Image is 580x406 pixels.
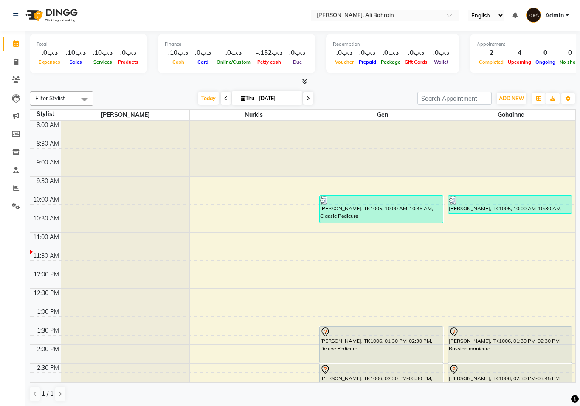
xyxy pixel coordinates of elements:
span: Due [291,59,304,65]
div: 2:30 PM [35,364,61,372]
input: 2025-09-04 [256,92,299,105]
div: .د.ب0 [286,48,309,58]
div: 11:30 AM [31,251,61,260]
div: .د.ب0 [333,48,356,58]
div: 10:00 AM [31,195,61,204]
span: Gohainna [447,110,576,120]
span: Expenses [37,59,62,65]
span: Filter Stylist [35,95,65,101]
div: .د.ب10 [89,48,116,58]
span: Voucher [333,59,356,65]
div: Redemption [333,41,453,48]
iframe: chat widget [544,372,572,398]
div: 1:30 PM [35,326,61,335]
span: Gen [318,110,447,120]
div: [PERSON_NAME], TK1005, 10:00 AM-10:45 AM, Classic Pedicure [320,196,443,223]
span: Cash [170,59,186,65]
span: Card [195,59,211,65]
div: [PERSON_NAME], TK1005, 10:00 AM-10:30 AM, Classic Manicure [448,196,572,213]
span: 1 / 1 [42,389,53,398]
span: Prepaid [357,59,378,65]
img: logo [22,3,80,27]
span: [PERSON_NAME] [61,110,189,120]
div: -.د.ب152 [253,48,286,58]
span: Wallet [432,59,450,65]
div: 2 [477,48,506,58]
div: 12:00 PM [32,270,61,279]
span: Sales [68,59,84,65]
span: Services [91,59,114,65]
div: Total [37,41,141,48]
div: .د.ب0 [379,48,403,58]
div: .د.ب0 [214,48,253,58]
div: 12:30 PM [32,289,61,298]
div: 9:30 AM [35,177,61,186]
span: Upcoming [506,59,533,65]
div: Stylist [30,110,61,118]
div: .د.ب0 [430,48,453,58]
div: 1:00 PM [35,307,61,316]
div: .د.ب0 [191,48,214,58]
span: Gift Cards [403,59,430,65]
div: .د.ب0 [356,48,379,58]
span: ADD NEW [499,95,524,101]
span: Nurkis [190,110,318,120]
span: Products [116,59,141,65]
span: Ongoing [533,59,557,65]
div: .د.ب10 [165,48,191,58]
input: Search Appointment [417,92,492,105]
button: ADD NEW [497,93,526,104]
div: 4 [506,48,533,58]
div: [PERSON_NAME], TK1006, 01:30 PM-02:30 PM, Deluxe Pedicure [320,327,443,363]
div: Finance [165,41,309,48]
div: 10:30 AM [31,214,61,223]
div: .د.ب10 [62,48,89,58]
div: 8:30 AM [35,139,61,148]
div: [PERSON_NAME], TK1006, 02:30 PM-03:30 PM, Deluxe Pedicure [320,364,443,400]
div: 11:00 AM [31,233,61,242]
span: Online/Custom [214,59,253,65]
div: .د.ب0 [403,48,430,58]
span: Thu [239,95,256,101]
div: 8:00 AM [35,121,61,130]
span: Petty cash [255,59,283,65]
div: .د.ب0 [37,48,62,58]
span: Admin [545,11,564,20]
div: [PERSON_NAME], TK1006, 01:30 PM-02:30 PM, Russian manicure [448,327,572,363]
div: .د.ب0 [116,48,141,58]
img: Admin [526,8,541,23]
div: 0 [533,48,557,58]
div: 2:00 PM [35,345,61,354]
span: Today [198,92,219,105]
div: 9:00 AM [35,158,61,167]
span: Completed [477,59,506,65]
span: Package [379,59,403,65]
